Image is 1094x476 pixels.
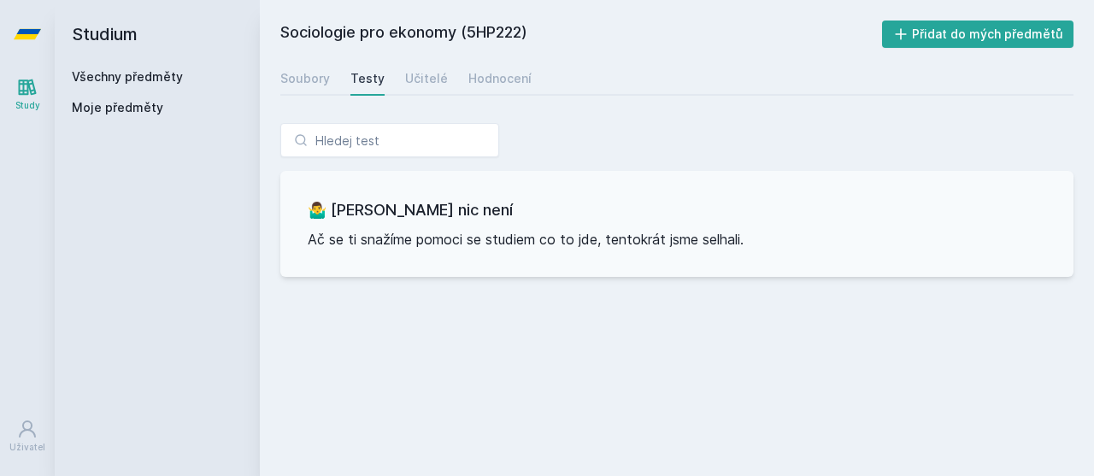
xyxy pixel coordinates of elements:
[308,198,1046,222] h3: 🤷‍♂️ [PERSON_NAME] nic není
[280,123,499,157] input: Hledej test
[882,21,1074,48] button: Přidat do mých předmětů
[350,62,385,96] a: Testy
[280,70,330,87] div: Soubory
[468,62,532,96] a: Hodnocení
[15,99,40,112] div: Study
[72,69,183,84] a: Všechny předměty
[405,62,448,96] a: Učitelé
[280,62,330,96] a: Soubory
[405,70,448,87] div: Učitelé
[280,21,882,48] h2: Sociologie pro ekonomy (5HP222)
[9,441,45,454] div: Uživatel
[350,70,385,87] div: Testy
[3,68,51,120] a: Study
[468,70,532,87] div: Hodnocení
[308,229,1046,250] p: Ač se ti snažíme pomoci se studiem co to jde, tentokrát jsme selhali.
[3,410,51,462] a: Uživatel
[72,99,163,116] span: Moje předměty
